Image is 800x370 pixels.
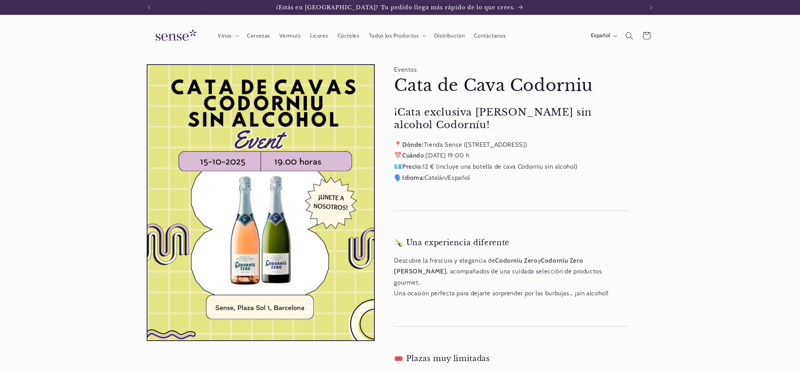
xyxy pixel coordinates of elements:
span: Contáctanos [474,32,505,39]
a: Sense [144,22,205,49]
h2: ¡Cata exclusiva [PERSON_NAME] sin alcohol Codorníu! [394,106,628,131]
a: Cócteles [333,27,364,44]
summary: Búsqueda [621,27,638,44]
button: Español [586,28,621,43]
summary: Vinos [213,27,242,44]
strong: Cuándo: [402,152,426,159]
span: Español [591,32,610,40]
p: Descubre la frescura y elegancia de y , acompañados de una cuidada selección de productos gourmet... [394,255,628,299]
a: Cervezas [242,27,274,44]
span: Vermuts [279,32,300,39]
a: Vermuts [275,27,306,44]
strong: Idioma: [402,174,425,181]
span: Licores [310,32,328,39]
img: Sense [147,25,202,46]
summary: Todos los Productos [364,27,429,44]
h3: 🍾 Una experiencia diferente [394,238,628,247]
a: Contáctanos [469,27,510,44]
span: Cervezas [247,32,270,39]
span: Distribución [434,32,465,39]
strong: Precio: [402,163,423,170]
span: Cócteles [338,32,360,39]
media-gallery: Visor de la galería [147,64,375,341]
h1: Cata de Cava Codorniu [394,75,628,96]
span: ¿Estás en [GEOGRAPHIC_DATA]? Tu pedido llega más rápido de lo que crees. [276,4,515,11]
p: 📍 Tienda Sense ([STREET_ADDRESS]) 📅 [DATE] 19:00 h 💶 12 € (incluye una botella de cava Codorníu s... [394,139,628,183]
strong: Codorníu Zero [495,257,537,264]
a: Licores [305,27,333,44]
h3: 🎟️ Plazas muy limitadas [394,354,628,363]
strong: Dónde: [402,141,424,148]
span: Todos los Productos [369,32,419,39]
a: Distribución [429,27,469,44]
span: Vinos [218,32,232,39]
